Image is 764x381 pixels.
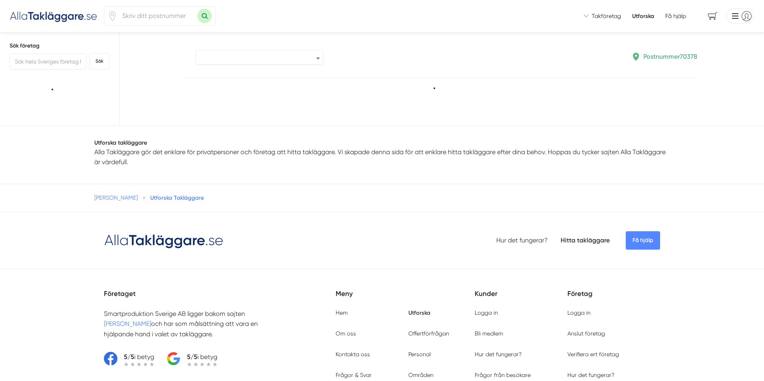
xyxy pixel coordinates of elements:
[336,310,348,316] a: Hem
[336,351,370,357] a: Kontakta oss
[104,320,151,327] a: [PERSON_NAME]
[104,309,283,339] p: Smartproduktion Sverige AB ligger bakom sajten och har som målsättning att vara en hjälpande hand...
[408,309,430,316] a: Utforska
[336,330,356,337] a: Om oss
[197,9,212,23] button: Sök med postnummer
[90,53,109,69] button: Sök
[104,231,224,250] img: Logotyp Alla Takläggare
[626,231,660,250] span: Få hjälp
[475,372,531,378] a: Frågor från besökare
[632,12,654,20] a: Utforska
[124,352,154,362] p: i betyg
[643,52,697,62] p: Postnummer 70378
[104,288,336,309] h5: Företaget
[117,7,197,25] input: Skriv ditt postnummer
[561,236,610,244] a: Hitta takläggare
[107,11,117,21] svg: Pin / Karta
[94,194,670,202] nav: Breadcrumb
[702,9,723,23] span: navigation-cart
[408,330,449,337] a: Offertförfrågan
[143,194,145,202] span: »
[408,351,431,357] a: Personal
[592,12,621,20] span: Takföretag
[475,310,498,316] a: Logga in
[124,353,134,361] strong: 5/5
[94,139,670,147] h1: Utforska takläggare
[150,194,204,201] a: Utforska Takläggare
[567,330,605,337] a: Anslut företag
[567,288,660,309] h5: Företag
[187,352,217,362] p: i betyg
[567,351,619,357] a: Verifiera ert företag
[567,310,591,316] a: Logga in
[567,372,615,378] a: Hur det fungerar?
[475,288,567,309] h5: Kunder
[336,372,372,378] a: Frågor & Svar
[94,194,138,201] a: [PERSON_NAME]
[336,288,475,309] h5: Meny
[10,42,109,50] h5: Sök företag
[10,54,86,69] input: Sök hela Sveriges företag här...
[104,352,154,367] a: 5/5i betyg
[107,11,117,21] span: Klicka för att använda din position.
[187,353,197,361] strong: 5/5
[665,12,686,20] span: Få hjälp
[475,351,522,357] a: Hur det fungerar?
[94,147,670,167] p: Alla Takläggare gör det enklare för privatpersoner och företag att hitta takläggare. Vi skapade d...
[408,372,434,378] a: Områden
[496,236,548,244] a: Hur det fungerar?
[475,330,503,337] a: Bli medlem
[167,352,217,367] a: 5/5i betyg
[10,9,97,22] img: Alla Takläggare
